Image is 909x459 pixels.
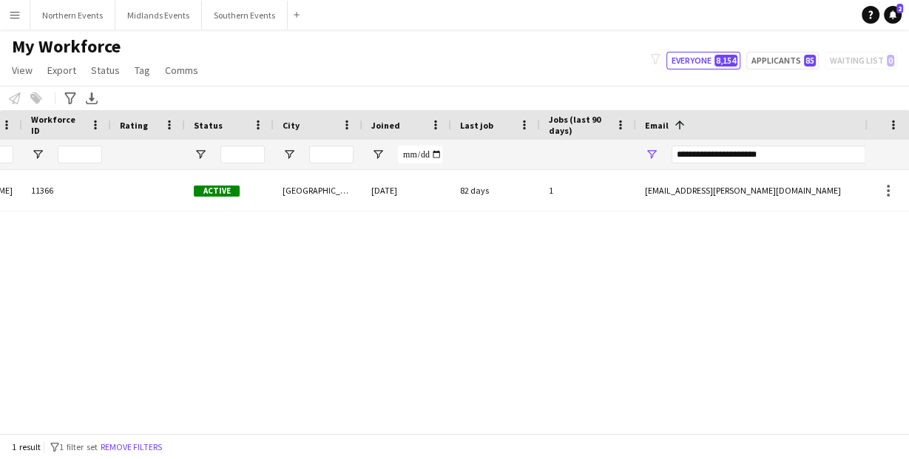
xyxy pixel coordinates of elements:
[98,439,165,455] button: Remove filters
[12,64,33,77] span: View
[451,170,540,211] div: 82 days
[884,6,902,24] a: 2
[804,55,816,67] span: 85
[22,170,111,211] div: 11366
[47,64,76,77] span: Export
[194,148,207,161] button: Open Filter Menu
[371,120,400,131] span: Joined
[220,146,265,163] input: Status Filter Input
[61,89,79,107] app-action-btn: Advanced filters
[115,1,202,30] button: Midlands Events
[6,61,38,80] a: View
[645,148,658,161] button: Open Filter Menu
[540,170,636,211] div: 1
[120,120,148,131] span: Rating
[309,146,354,163] input: City Filter Input
[194,186,240,197] span: Active
[41,61,82,80] a: Export
[896,4,903,13] span: 2
[31,148,44,161] button: Open Filter Menu
[549,114,609,136] span: Jobs (last 90 days)
[371,148,385,161] button: Open Filter Menu
[159,61,204,80] a: Comms
[83,89,101,107] app-action-btn: Export XLSX
[31,114,84,136] span: Workforce ID
[283,120,300,131] span: City
[645,120,669,131] span: Email
[714,55,737,67] span: 8,154
[58,146,102,163] input: Workforce ID Filter Input
[666,52,740,69] button: Everyone8,154
[135,64,150,77] span: Tag
[194,120,223,131] span: Status
[165,64,198,77] span: Comms
[202,1,288,30] button: Southern Events
[460,120,493,131] span: Last job
[12,35,121,58] span: My Workforce
[746,52,819,69] button: Applicants85
[362,170,451,211] div: [DATE]
[398,146,442,163] input: Joined Filter Input
[129,61,156,80] a: Tag
[59,441,98,452] span: 1 filter set
[283,148,296,161] button: Open Filter Menu
[85,61,126,80] a: Status
[91,64,120,77] span: Status
[30,1,115,30] button: Northern Events
[274,170,362,211] div: [GEOGRAPHIC_DATA]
